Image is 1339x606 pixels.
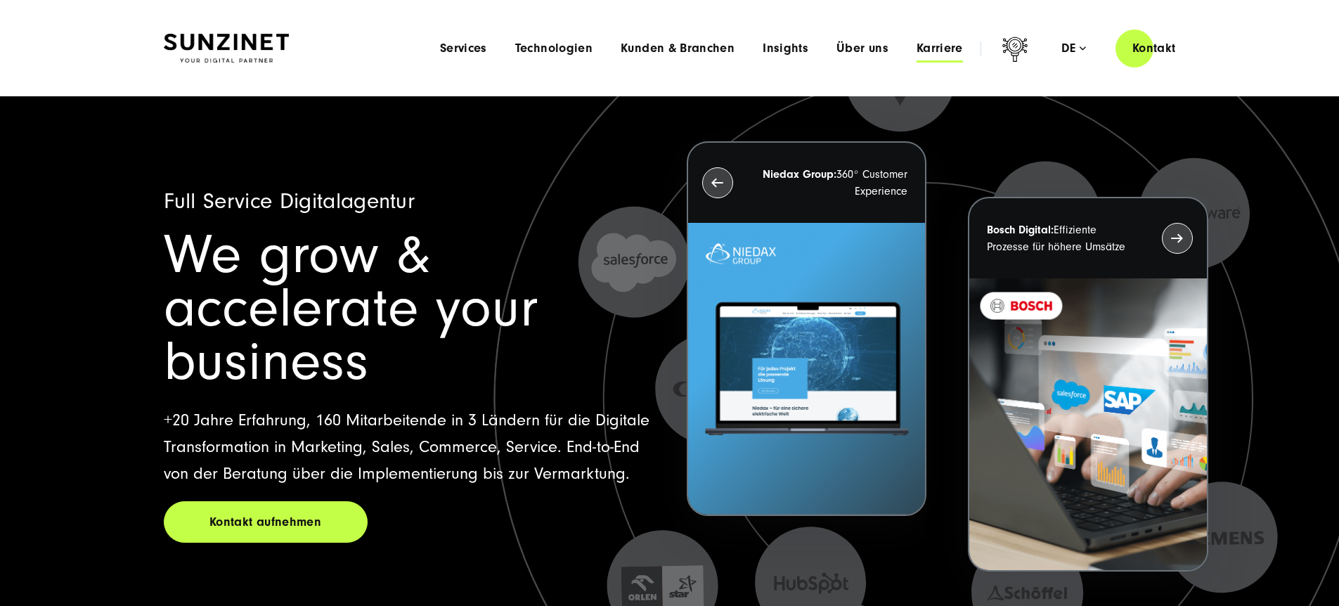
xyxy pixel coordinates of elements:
img: SUNZINET Full Service Digital Agentur [164,34,289,63]
p: 360° Customer Experience [758,166,907,200]
a: Kontakt [1115,28,1193,68]
a: Services [440,41,487,56]
img: Letztes Projekt von Niedax. Ein Laptop auf dem die Niedax Website geöffnet ist, auf blauem Hinter... [688,223,925,515]
h1: We grow & accelerate your business [164,228,653,389]
strong: Niedax Group: [763,168,836,181]
button: Niedax Group:360° Customer Experience Letztes Projekt von Niedax. Ein Laptop auf dem die Niedax W... [687,141,926,516]
div: de [1061,41,1086,56]
p: Effiziente Prozesse für höhere Umsätze [987,221,1136,255]
span: Full Service Digitalagentur [164,188,415,214]
a: Über uns [836,41,888,56]
a: Insights [763,41,808,56]
a: Technologien [515,41,593,56]
strong: Bosch Digital: [987,224,1054,236]
img: BOSCH - Kundeprojekt - Digital Transformation Agentur SUNZINET [969,278,1206,570]
button: Bosch Digital:Effiziente Prozesse für höhere Umsätze BOSCH - Kundeprojekt - Digital Transformatio... [968,197,1208,572]
p: +20 Jahre Erfahrung, 160 Mitarbeitende in 3 Ländern für die Digitale Transformation in Marketing,... [164,407,653,487]
a: Kontakt aufnehmen [164,501,368,543]
a: Kunden & Branchen [621,41,735,56]
a: Karriere [917,41,963,56]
